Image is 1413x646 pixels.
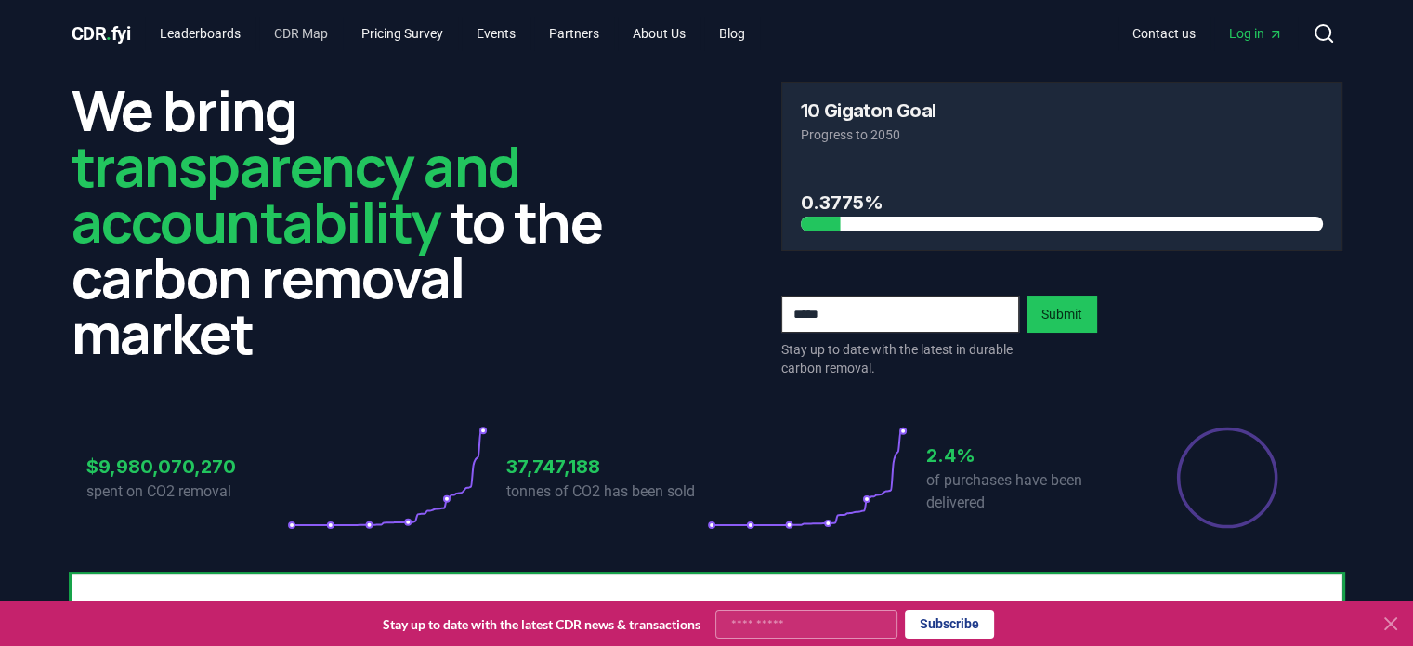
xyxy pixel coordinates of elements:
a: About Us [618,17,700,50]
nav: Main [145,17,760,50]
a: Leaderboards [145,17,255,50]
nav: Main [1118,17,1298,50]
div: Percentage of sales delivered [1175,426,1279,530]
p: Stay up to date with the latest in durable carbon removal. [781,340,1019,377]
a: Contact us [1118,17,1210,50]
span: CDR fyi [72,22,131,45]
h3: 10 Gigaton Goal [801,101,936,120]
a: Pricing Survey [347,17,458,50]
h3: Unlock full market insights with our Partner Portal [95,598,738,626]
h2: We bring to the carbon removal market [72,82,633,361]
span: transparency and accountability [72,127,520,259]
a: CDR.fyi [72,20,131,46]
h3: 0.3775% [801,189,1323,217]
h3: 37,747,188 [506,453,707,481]
a: Log in [1214,17,1298,50]
a: Events [462,17,530,50]
span: . [106,22,111,45]
h3: $9,980,070,270 [86,453,287,481]
p: tonnes of CO2 has been sold [506,481,707,503]
a: Partners [534,17,614,50]
p: of purchases have been delivered [926,469,1127,514]
a: Blog [704,17,760,50]
a: CDR Map [259,17,343,50]
span: Log in [1229,24,1283,43]
p: spent on CO2 removal [86,481,287,503]
h3: 2.4% [926,442,1127,469]
button: Submit [1027,296,1097,333]
p: Progress to 2050 [801,125,1323,144]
